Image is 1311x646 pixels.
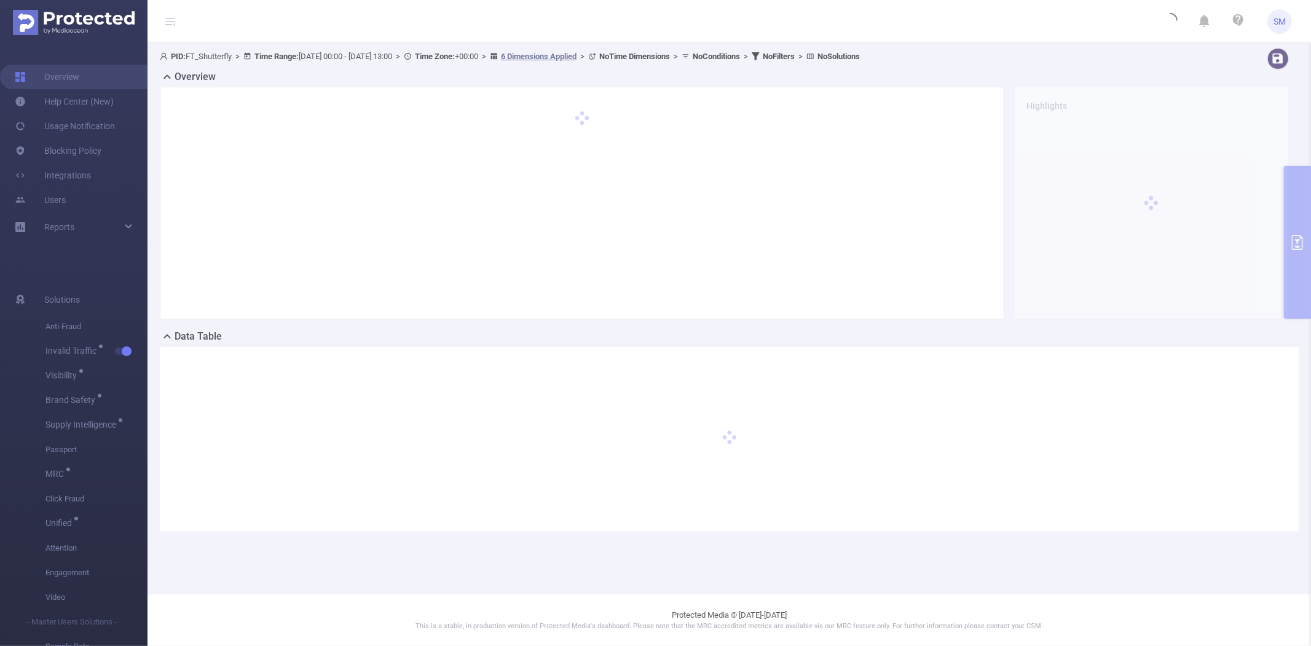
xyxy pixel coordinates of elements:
[1274,9,1286,34] span: SM
[45,585,148,610] span: Video
[1163,13,1178,30] i: icon: loading
[44,287,80,312] span: Solutions
[15,114,115,138] a: Usage Notification
[45,371,81,380] span: Visibility
[45,469,68,478] span: MRC
[45,560,148,585] span: Engagement
[15,188,66,212] a: Users
[817,52,860,61] b: No Solutions
[45,437,148,462] span: Passport
[478,52,490,61] span: >
[45,396,100,404] span: Brand Safety
[795,52,806,61] span: >
[740,52,752,61] span: >
[45,420,120,429] span: Supply Intelligence
[171,52,186,61] b: PID:
[15,65,79,89] a: Overview
[15,163,91,188] a: Integrations
[392,52,404,61] span: >
[45,346,101,355] span: Invalid Traffic
[160,52,860,61] span: FT_Shutterfly [DATE] 00:00 - [DATE] 13:00 +00:00
[13,10,135,35] img: Protected Media
[160,52,171,60] i: icon: user
[45,487,148,511] span: Click Fraud
[232,52,243,61] span: >
[15,89,114,114] a: Help Center (New)
[175,329,222,344] h2: Data Table
[670,52,682,61] span: >
[44,215,74,239] a: Reports
[693,52,740,61] b: No Conditions
[178,621,1280,632] p: This is a stable, in production version of Protected Media's dashboard. Please note that the MRC ...
[175,70,216,84] h2: Overview
[415,52,455,61] b: Time Zone:
[254,52,299,61] b: Time Range:
[577,52,588,61] span: >
[599,52,670,61] b: No Time Dimensions
[148,594,1311,646] footer: Protected Media © [DATE]-[DATE]
[45,536,148,560] span: Attention
[15,138,101,163] a: Blocking Policy
[501,52,577,61] u: 6 Dimensions Applied
[45,519,76,527] span: Unified
[45,314,148,339] span: Anti-Fraud
[44,222,74,232] span: Reports
[763,52,795,61] b: No Filters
